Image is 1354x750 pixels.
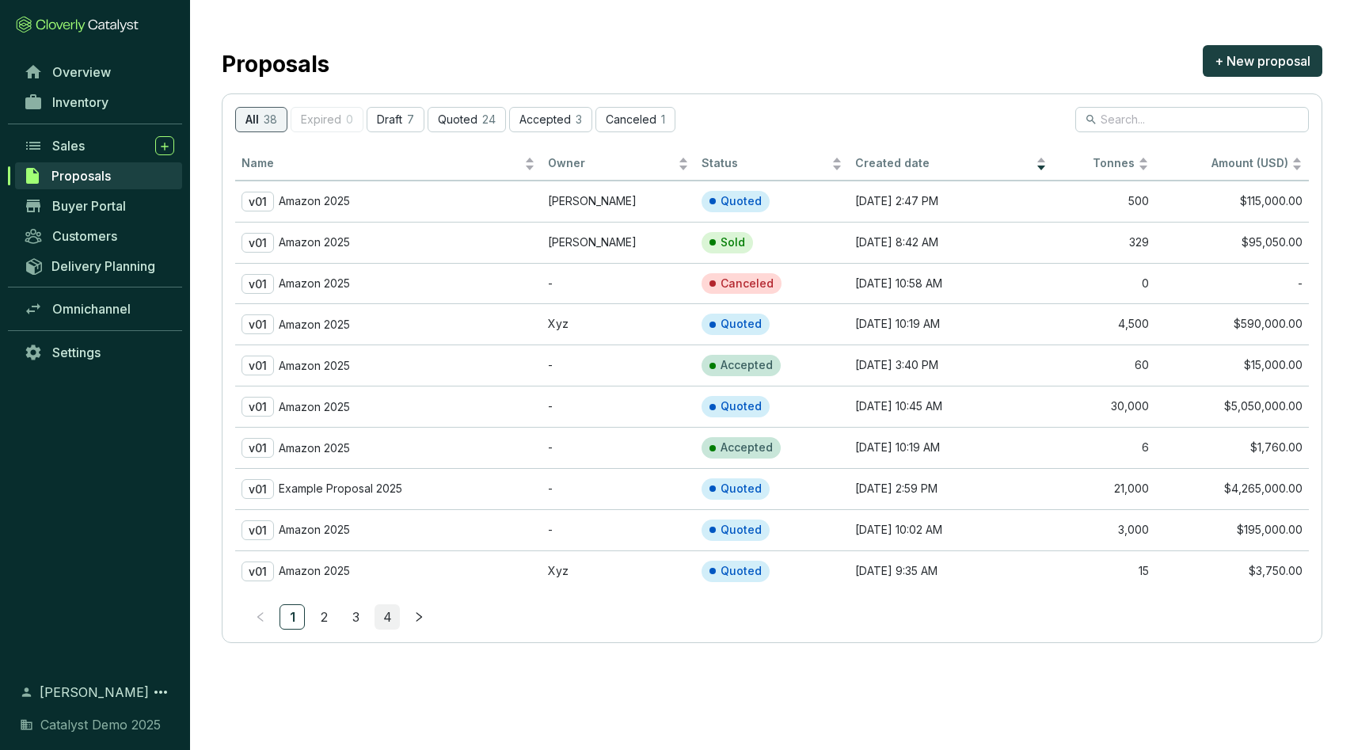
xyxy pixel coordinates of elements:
[40,715,161,734] span: Catalyst Demo 2025
[15,162,182,189] a: Proposals
[542,427,695,468] td: -
[279,235,350,249] p: Amazon 2025
[1203,45,1322,77] button: + New proposal
[542,386,695,427] td: -
[542,148,695,181] th: Owner
[312,605,336,629] a: 2
[1053,263,1155,304] td: 0
[1053,509,1155,550] td: 3,000
[721,235,745,250] p: Sold
[16,59,182,86] a: Overview
[242,479,274,499] p: v01
[255,611,266,622] span: left
[849,386,1053,427] td: [DATE] 10:45 AM
[242,356,274,375] p: v01
[222,48,329,81] h2: Proposals
[1155,468,1309,509] td: $4,265,000.00
[279,400,350,414] p: Amazon 2025
[1155,509,1309,550] td: $195,000.00
[242,192,274,211] p: v01
[52,228,117,244] span: Customers
[375,604,400,630] li: 4
[16,253,182,279] a: Delivery Planning
[519,113,571,127] p: Accepted
[1155,263,1309,304] td: -
[264,113,277,127] p: 38
[1155,181,1309,222] td: $115,000.00
[413,611,424,622] span: right
[242,156,521,171] span: Name
[242,562,274,581] p: v01
[52,64,111,80] span: Overview
[51,258,155,274] span: Delivery Planning
[849,263,1053,304] td: [DATE] 10:58 AM
[1155,303,1309,345] td: $590,000.00
[849,427,1053,468] td: [DATE] 10:19 AM
[245,113,259,127] p: All
[438,113,477,127] p: Quoted
[721,399,762,414] p: Quoted
[279,318,350,332] p: Amazon 2025
[52,345,101,360] span: Settings
[280,605,304,629] a: 1
[1059,156,1135,171] span: Tonnes
[428,107,506,132] button: Quoted24
[1155,222,1309,263] td: $95,050.00
[1053,550,1155,592] td: 15
[849,303,1053,345] td: [DATE] 10:19 AM
[482,113,496,127] p: 24
[407,113,414,127] p: 7
[1101,111,1285,128] input: Search...
[721,564,762,579] p: Quoted
[1053,345,1155,386] td: 60
[16,295,182,322] a: Omnichannel
[606,113,656,127] p: Canceled
[1155,550,1309,592] td: $3,750.00
[52,94,108,110] span: Inventory
[16,132,182,159] a: Sales
[721,317,762,332] p: Quoted
[1215,51,1310,70] span: + New proposal
[16,192,182,219] a: Buyer Portal
[52,138,85,154] span: Sales
[280,604,305,630] li: 1
[542,345,695,386] td: -
[576,113,582,127] p: 3
[542,468,695,509] td: -
[695,148,849,181] th: Status
[51,168,111,184] span: Proposals
[1053,222,1155,263] td: 329
[1053,148,1155,181] th: Tonnes
[343,604,368,630] li: 3
[367,107,424,132] button: Draft7
[548,156,675,171] span: Owner
[344,605,367,629] a: 3
[279,564,350,578] p: Amazon 2025
[542,550,695,592] td: Xyz
[235,107,287,132] button: All38
[16,89,182,116] a: Inventory
[52,301,131,317] span: Omnichannel
[721,276,774,291] p: Canceled
[248,604,273,630] button: left
[849,148,1053,181] th: Created date
[406,604,432,630] li: Next Page
[849,222,1053,263] td: [DATE] 8:42 AM
[1211,156,1288,169] span: Amount (USD)
[242,233,274,253] p: v01
[1155,345,1309,386] td: $15,000.00
[40,683,149,702] span: [PERSON_NAME]
[721,358,773,373] p: Accepted
[855,156,1033,171] span: Created date
[542,263,695,304] td: -
[16,223,182,249] a: Customers
[1053,181,1155,222] td: 500
[542,222,695,263] td: Anthony Demo
[542,303,695,345] td: Xyz
[1053,303,1155,345] td: 4,500
[1155,386,1309,427] td: $5,050,000.00
[849,181,1053,222] td: [DATE] 2:47 PM
[242,438,274,458] p: v01
[235,148,542,181] th: Name
[661,113,665,127] p: 1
